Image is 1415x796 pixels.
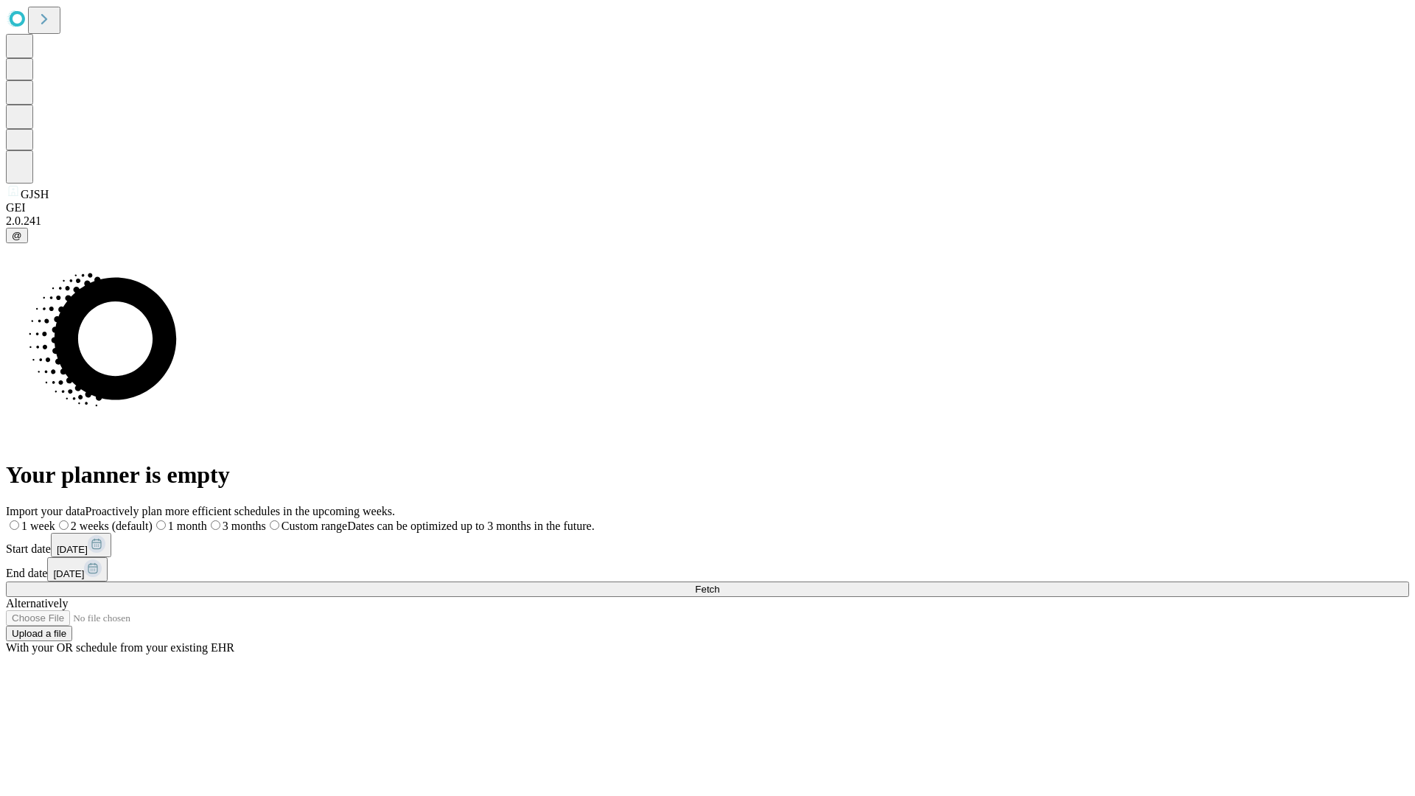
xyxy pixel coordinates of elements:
button: Upload a file [6,626,72,641]
button: [DATE] [51,533,111,557]
span: 2 weeks (default) [71,520,153,532]
button: Fetch [6,582,1409,597]
span: @ [12,230,22,241]
span: Proactively plan more efficient schedules in the upcoming weeks. [85,505,395,517]
div: End date [6,557,1409,582]
button: [DATE] [47,557,108,582]
input: 2 weeks (default) [59,520,69,530]
div: Start date [6,533,1409,557]
input: 3 months [211,520,220,530]
input: 1 week [10,520,19,530]
input: Custom rangeDates can be optimized up to 3 months in the future. [270,520,279,530]
span: Fetch [695,584,719,595]
span: [DATE] [57,544,88,555]
span: 1 month [168,520,207,532]
span: 3 months [223,520,266,532]
span: Dates can be optimized up to 3 months in the future. [347,520,594,532]
button: @ [6,228,28,243]
span: Import your data [6,505,85,517]
span: Alternatively [6,597,68,610]
span: Custom range [282,520,347,532]
span: GJSH [21,188,49,200]
div: 2.0.241 [6,214,1409,228]
h1: Your planner is empty [6,461,1409,489]
span: 1 week [21,520,55,532]
span: [DATE] [53,568,84,579]
span: With your OR schedule from your existing EHR [6,641,234,654]
input: 1 month [156,520,166,530]
div: GEI [6,201,1409,214]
